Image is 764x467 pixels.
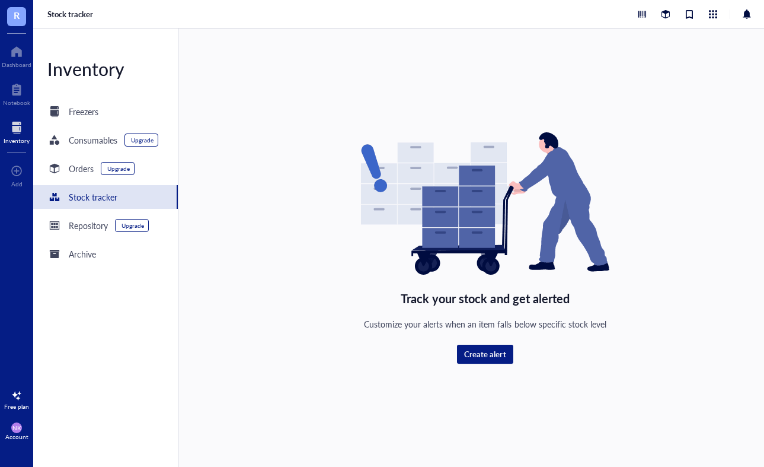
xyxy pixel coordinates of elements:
div: Free plan [4,403,29,410]
img: Empty state [361,132,609,275]
a: Archive [33,242,178,266]
div: Upgrade [107,165,130,172]
div: Freezers [69,105,98,118]
div: Inventory [4,137,30,144]
div: Account [5,433,28,440]
div: Customize your alerts when an item falls below specific stock level [364,317,606,331]
span: Create alert [464,349,506,360]
div: Add [11,180,23,188]
div: Upgrade [122,222,144,229]
a: Stock tracker [33,185,178,209]
a: OrdersUpgrade [33,157,178,180]
div: Repository [69,219,108,232]
div: Stock tracker [69,190,117,204]
span: NK [12,424,21,431]
a: Freezers [33,100,178,123]
div: Dashboard [2,61,31,68]
a: Inventory [4,118,30,144]
div: Inventory [33,57,178,81]
div: Archive [69,247,96,260]
div: Consumables [69,134,117,147]
a: Notebook [3,80,30,106]
button: Create alert [457,345,513,364]
div: Track your stock and get alerted [401,289,570,308]
a: RepositoryUpgrade [33,214,178,237]
span: R [14,8,20,23]
a: Stock tracker [47,9,95,20]
div: Notebook [3,99,30,106]
div: Upgrade [131,136,154,144]
a: Dashboard [2,42,31,68]
div: Orders [69,162,94,175]
a: ConsumablesUpgrade [33,128,178,152]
